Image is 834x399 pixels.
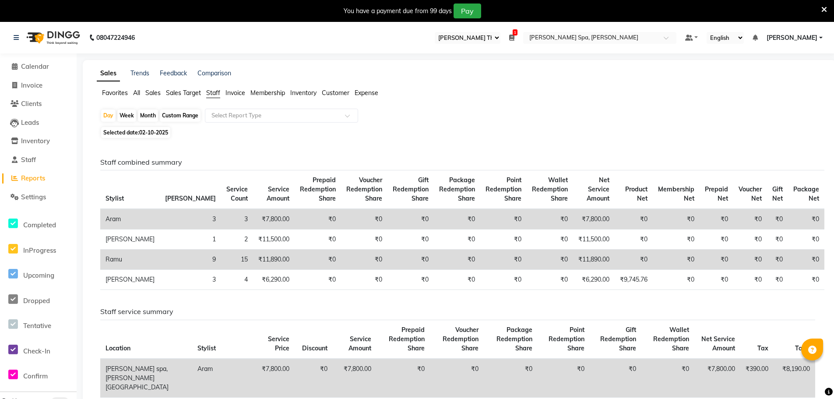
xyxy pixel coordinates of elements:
[221,230,253,250] td: 2
[341,230,387,250] td: ₹0
[253,250,295,270] td: ₹11,890.00
[590,359,641,398] td: ₹0
[793,185,819,202] span: Package Net
[106,344,130,352] span: Location
[250,89,285,97] span: Membership
[486,176,521,202] span: Point Redemption Share
[788,270,824,290] td: ₹0
[767,250,788,270] td: ₹0
[795,344,810,352] span: Total
[100,359,192,398] td: [PERSON_NAME] spa, [PERSON_NAME][GEOGRAPHIC_DATA]
[197,344,216,352] span: Stylist
[23,297,50,305] span: Dropped
[160,69,187,77] a: Feedback
[100,250,160,270] td: Ramu
[480,270,527,290] td: ₹0
[733,230,767,250] td: ₹0
[573,270,615,290] td: ₹6,290.00
[733,250,767,270] td: ₹0
[2,155,74,165] a: Staff
[253,209,295,230] td: ₹7,800.00
[527,250,573,270] td: ₹0
[252,359,294,398] td: ₹7,800.00
[527,270,573,290] td: ₹0
[434,230,480,250] td: ₹0
[705,185,728,202] span: Prepaid Net
[226,185,248,202] span: Service Count
[23,372,48,380] span: Confirm
[160,250,221,270] td: 9
[100,158,815,166] h6: Staff combined summary
[480,230,527,250] td: ₹0
[700,230,733,250] td: ₹0
[21,193,46,201] span: Settings
[165,194,216,202] span: [PERSON_NAME]
[160,270,221,290] td: 3
[225,89,245,97] span: Invoice
[757,344,768,352] span: Tax
[101,127,170,138] span: Selected date:
[23,221,56,229] span: Completed
[346,176,382,202] span: Voucher Redemption Share
[117,109,136,122] div: Week
[387,230,434,250] td: ₹0
[341,250,387,270] td: ₹0
[767,209,788,230] td: ₹0
[740,359,774,398] td: ₹390.00
[443,326,479,352] span: Voucher Redemption Share
[221,250,253,270] td: 15
[532,176,568,202] span: Wallet Redemption Share
[2,81,74,91] a: Invoice
[23,321,51,330] span: Tentative
[96,25,135,50] b: 08047224946
[573,250,615,270] td: ₹11,890.00
[295,230,341,250] td: ₹0
[387,250,434,270] td: ₹0
[653,270,700,290] td: ₹0
[322,89,349,97] span: Customer
[138,109,158,122] div: Month
[166,89,201,97] span: Sales Target
[341,270,387,290] td: ₹0
[295,359,333,398] td: ₹0
[625,185,647,202] span: Product Net
[221,270,253,290] td: 4
[573,230,615,250] td: ₹11,500.00
[253,230,295,250] td: ₹11,500.00
[509,34,514,42] a: 1
[615,270,653,290] td: ₹9,745.76
[700,250,733,270] td: ₹0
[21,137,50,145] span: Inventory
[788,230,824,250] td: ₹0
[2,192,74,202] a: Settings
[774,359,815,398] td: ₹8,190.00
[377,359,430,398] td: ₹0
[788,250,824,270] td: ₹0
[333,359,377,398] td: ₹7,800.00
[615,230,653,250] td: ₹0
[253,270,295,290] td: ₹6,290.00
[102,89,128,97] span: Favorites
[133,89,140,97] span: All
[434,250,480,270] td: ₹0
[527,209,573,230] td: ₹0
[100,307,815,316] h6: Staff service summary
[788,209,824,230] td: ₹0
[21,118,39,127] span: Leads
[484,359,538,398] td: ₹0
[100,230,160,250] td: [PERSON_NAME]
[139,129,168,136] span: 02-10-2025
[700,270,733,290] td: ₹0
[101,109,116,122] div: Day
[772,185,783,202] span: Gift Net
[658,185,694,202] span: Membership Net
[733,270,767,290] td: ₹0
[106,194,124,202] span: Stylist
[615,209,653,230] td: ₹0
[767,33,817,42] span: [PERSON_NAME]
[100,209,160,230] td: Aram
[2,173,74,184] a: Reports
[700,209,733,230] td: ₹0
[587,176,609,202] span: Net Service Amount
[295,250,341,270] td: ₹0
